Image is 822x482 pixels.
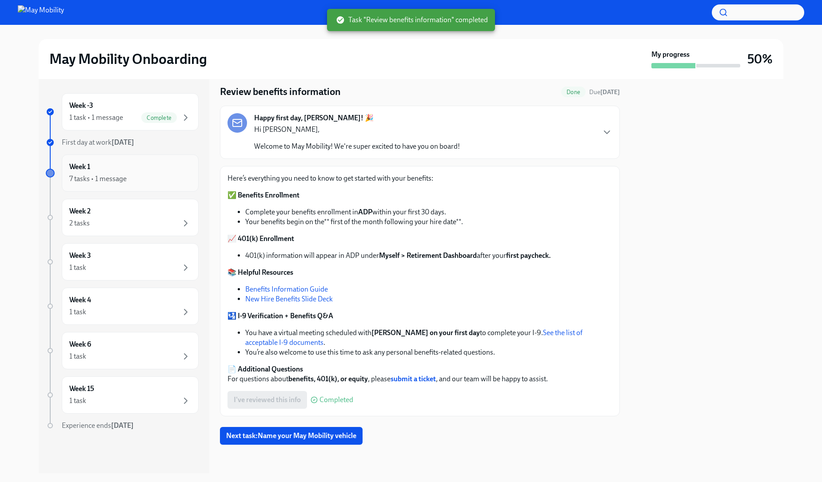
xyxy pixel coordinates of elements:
[220,85,341,99] h4: Review benefits information
[69,206,91,216] h6: Week 2
[46,138,199,147] a: First day at work[DATE]
[600,88,620,96] strong: [DATE]
[69,384,94,394] h6: Week 15
[69,101,93,111] h6: Week -3
[49,50,207,68] h2: May Mobility Onboarding
[46,243,199,281] a: Week 31 task
[358,208,372,216] strong: ADP
[245,251,612,261] li: 401(k) information will appear in ADP under after your
[379,251,477,260] strong: Myself > Retirement Dashboard
[46,93,199,130] a: Week -31 task • 1 messageComplete
[226,431,356,440] span: Next task : Name your May Mobility vehicle
[69,113,123,122] div: 1 task • 1 message
[69,174,127,184] div: 7 tasks • 1 message
[69,218,90,228] div: 2 tasks
[112,138,134,146] strong: [DATE]
[227,268,293,277] strong: 📚 Helpful Resources
[46,199,199,236] a: Week 22 tasks
[288,375,368,383] strong: benefits, 401(k), or equity
[62,421,134,430] span: Experience ends
[227,174,612,183] p: Here’s everything you need to know to get started with your benefits:
[220,427,363,445] button: Next task:Name your May Mobility vehicle
[69,263,86,273] div: 1 task
[69,162,90,172] h6: Week 1
[46,154,199,192] a: Week 17 tasks • 1 message
[371,328,480,337] strong: [PERSON_NAME] on your first day
[561,89,586,95] span: Done
[391,375,436,383] a: submit a ticket
[506,251,551,260] strong: first paycheck.
[18,5,64,20] img: May Mobility
[46,376,199,414] a: Week 151 task
[254,142,460,151] p: Welcome to May Mobility! We're super excited to have you on board!
[141,115,177,121] span: Complete
[651,50,690,59] strong: My progress
[245,217,612,227] li: Your benefits begin on the** first of the month following your hire date**.
[747,51,773,67] h3: 50%
[245,207,612,217] li: Complete your benefits enrollment in within your first 30 days.
[336,15,488,25] span: Task "Review benefits information" completed
[69,295,91,305] h6: Week 4
[69,396,86,406] div: 1 task
[69,352,86,361] div: 1 task
[227,191,299,199] strong: ✅ Benefits Enrollment
[589,88,620,96] span: August 26th, 2025 07:00
[589,88,620,96] span: Due
[62,138,134,146] span: First day at work
[245,285,328,293] a: Benefits Information Guide
[111,421,134,430] strong: [DATE]
[245,328,612,348] li: You have a virtual meeting scheduled with to complete your I-9. .
[46,288,199,325] a: Week 41 task
[254,125,460,134] p: Hi [PERSON_NAME],
[227,312,333,320] strong: 🛂 I-9 Verification + Benefits Q&A
[319,396,353,403] span: Completed
[46,332,199,369] a: Week 61 task
[227,365,303,373] strong: 📄 Additional Questions
[227,364,612,384] p: For questions about , please , and our team will be happy to assist.
[245,295,333,303] a: New Hire Benefits Slide Deck
[254,113,374,123] strong: Happy first day, [PERSON_NAME]! 🎉
[69,251,91,261] h6: Week 3
[69,340,91,349] h6: Week 6
[245,348,612,357] li: You’re also welcome to use this time to ask any personal benefits-related questions.
[69,307,86,317] div: 1 task
[227,234,294,243] strong: 📈 401(k) Enrollment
